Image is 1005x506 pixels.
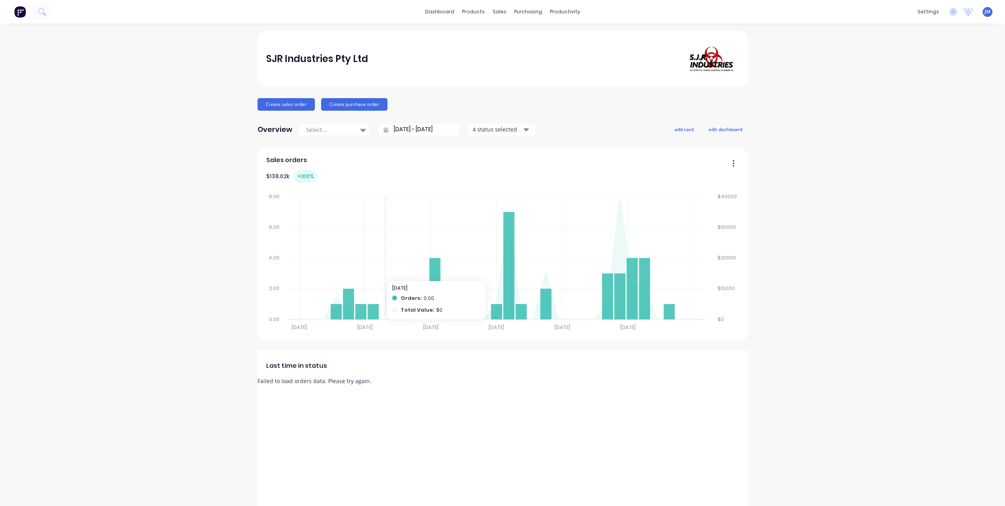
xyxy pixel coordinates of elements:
[546,6,584,18] div: productivity
[621,324,636,331] tspan: [DATE]
[555,324,570,331] tspan: [DATE]
[266,170,317,183] div: $ 138.02k
[985,8,990,15] span: JM
[266,155,307,165] span: Sales orders
[718,254,737,261] tspan: $20000
[266,361,327,371] span: Last time in status
[269,254,280,261] tspan: 4.00
[489,324,504,331] tspan: [DATE]
[669,124,699,134] button: add card
[258,122,292,137] div: Overview
[14,6,26,18] img: Factory
[468,124,535,135] button: 4 status selected
[266,51,368,67] div: SJR Industries Pty Ltd
[269,224,280,230] tspan: 6.00
[458,6,489,18] div: products
[258,377,748,385] p: Failed to load orders data. Please try again.
[718,316,725,323] tspan: $0
[421,6,458,18] a: dashboard
[423,324,439,331] tspan: [DATE]
[489,6,510,18] div: sales
[269,193,280,200] tspan: 8.00
[294,170,317,183] div: + 100 %
[269,316,280,323] tspan: 0.00
[914,6,943,18] div: settings
[510,6,546,18] div: purchasing
[684,42,739,75] img: SJR Industries Pty Ltd
[473,125,522,133] div: 4 status selected
[258,98,315,111] button: Create sales order
[718,193,738,200] tspan: $40000
[321,98,387,111] button: Create purchase order
[718,285,736,292] tspan: $10000
[291,324,307,331] tspan: [DATE]
[269,285,280,292] tspan: 2.00
[357,324,373,331] tspan: [DATE]
[703,124,747,134] button: edit dashboard
[718,224,737,230] tspan: $30000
